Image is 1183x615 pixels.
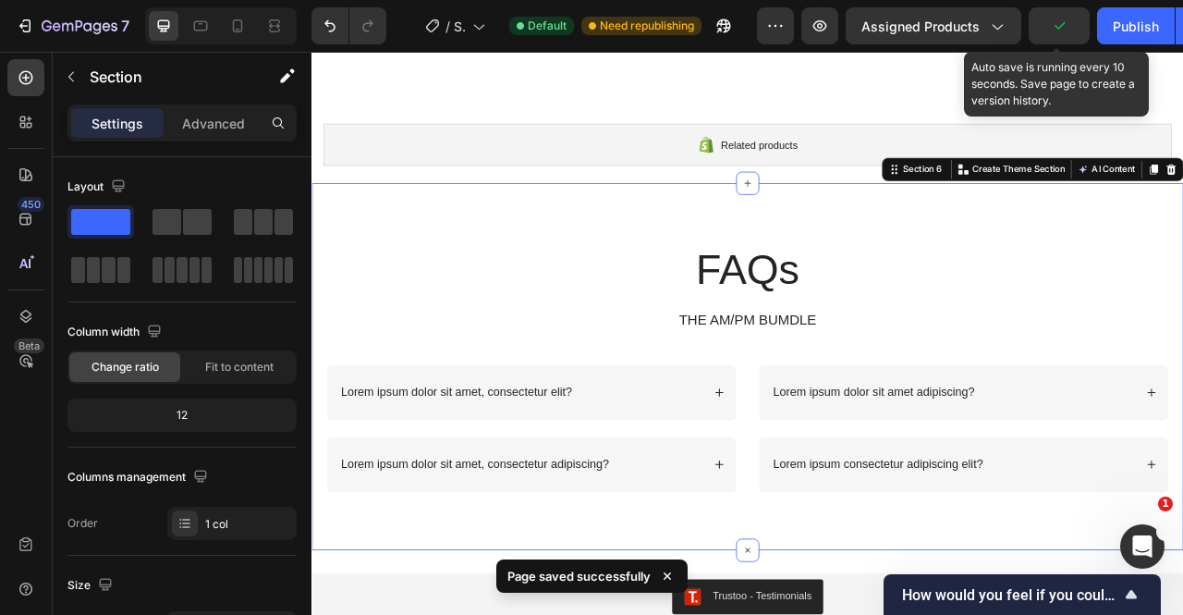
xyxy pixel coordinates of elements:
[970,139,1052,161] button: AI Content
[861,17,980,36] span: Assigned Products
[14,338,44,353] div: Beta
[1113,17,1159,36] div: Publish
[528,18,567,34] span: Default
[18,197,44,212] div: 450
[311,52,1183,615] iframe: Design area
[91,359,159,375] span: Change ratio
[311,7,386,44] div: Undo/Redo
[67,465,212,490] div: Columns management
[445,17,450,36] span: /
[205,516,292,533] div: 1 col
[18,241,1091,314] h2: FAQs
[1097,7,1175,44] button: Publish
[205,359,274,375] span: Fit to content
[902,586,1120,604] span: How would you feel if you could no longer use GemPages?
[37,516,378,535] p: Lorem ipsum dolor sit amet, consectetur adipiscing?
[182,114,245,133] p: Advanced
[7,7,138,44] button: 7
[520,107,618,129] span: Related products
[749,141,806,158] div: Section 6
[1158,497,1173,511] span: 1
[840,141,958,158] p: Create Theme Section
[600,18,694,34] span: Need republishing
[20,330,1089,353] p: THE AM/PM BUMDLE
[91,114,143,133] p: Settings
[67,515,98,532] div: Order
[67,573,116,598] div: Size
[454,17,465,36] span: Shopify Original Product Template
[1120,524,1165,569] iframe: Intercom live chat
[37,424,331,444] p: Lorem ipsum dolor sit amet, consectetur elit?
[90,66,241,88] p: Section
[846,7,1021,44] button: Assigned Products
[71,402,293,428] div: 12
[67,175,129,200] div: Layout
[507,567,651,585] p: Page saved successfully
[902,584,1142,606] button: Show survey - How would you feel if you could no longer use GemPages?
[67,320,165,345] div: Column width
[587,516,854,535] p: Lorem ipsum consectetur adipiscing elit?
[121,15,129,37] p: 7
[587,424,843,444] p: Lorem ipsum dolor sit amet adipiscing?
